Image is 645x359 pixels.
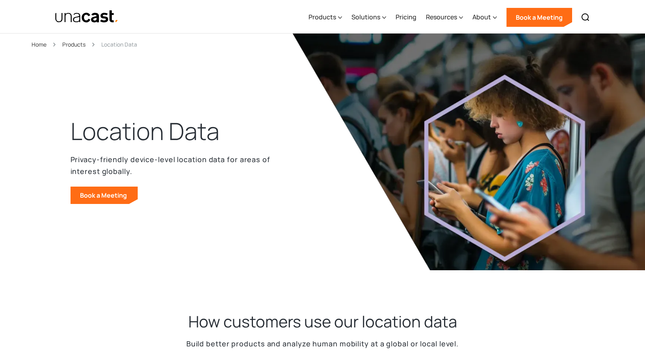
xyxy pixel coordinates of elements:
div: Products [309,12,336,22]
a: Book a Meeting [506,8,572,27]
div: Solutions [351,1,386,34]
div: Resources [426,12,457,22]
div: Solutions [351,12,380,22]
img: Search icon [581,13,590,22]
div: About [472,1,497,34]
h1: Location Data [71,116,219,147]
div: Resources [426,1,463,34]
a: Book a Meeting [71,187,138,204]
a: Home [32,40,46,49]
p: Privacy-friendly device-level location data for areas of interest globally. [71,153,275,177]
a: Products [62,40,86,49]
a: Pricing [396,1,416,34]
img: Unacast text logo [55,10,119,24]
div: Location Data [101,40,137,49]
a: home [55,10,119,24]
div: Products [309,1,342,34]
div: About [472,12,491,22]
p: Build better products and analyze human mobility at a global or local level. [186,338,459,350]
h2: How customers use our location data [188,311,457,332]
